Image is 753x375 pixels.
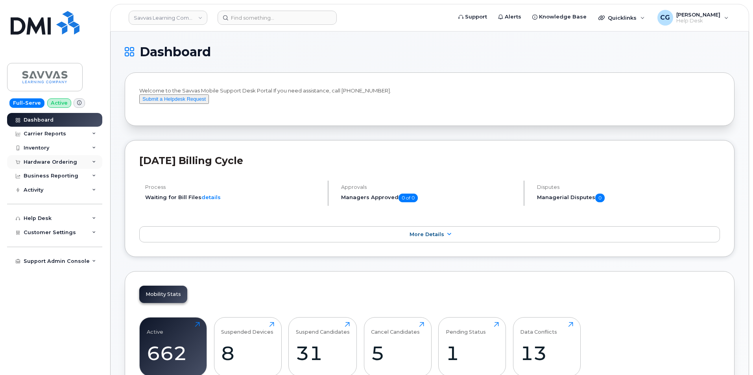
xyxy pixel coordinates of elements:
div: Cancel Candidates [371,322,420,335]
a: Submit a Helpdesk Request [139,96,209,102]
h5: Managerial Disputes [537,194,720,202]
h4: Process [145,184,321,190]
button: Submit a Helpdesk Request [139,94,209,104]
a: Data Conflicts13 [520,322,573,372]
div: Suspend Candidates [296,322,350,335]
h2: [DATE] Billing Cycle [139,155,720,166]
li: Waiting for Bill Files [145,194,321,201]
div: Active [147,322,163,335]
div: 31 [296,342,350,365]
div: Suspended Devices [221,322,273,335]
h4: Disputes [537,184,720,190]
div: 1 [446,342,499,365]
div: 8 [221,342,274,365]
a: Suspend Candidates31 [296,322,350,372]
a: details [201,194,221,200]
h4: Approvals [341,184,517,190]
span: 0 of 0 [399,194,418,202]
div: Data Conflicts [520,322,557,335]
a: Cancel Candidates5 [371,322,424,372]
div: 662 [147,342,200,365]
a: Suspended Devices8 [221,322,274,372]
div: Welcome to the Savvas Mobile Support Desk Portal If you need assistance, call [PHONE_NUMBER]. [139,87,720,111]
iframe: Messenger Launcher [719,341,747,369]
span: More Details [410,231,444,237]
div: Pending Status [446,322,486,335]
span: Dashboard [140,46,211,58]
div: 5 [371,342,424,365]
span: 0 [595,194,605,202]
div: 13 [520,342,573,365]
a: Active662 [147,322,200,372]
h5: Managers Approved [341,194,517,202]
a: Pending Status1 [446,322,499,372]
